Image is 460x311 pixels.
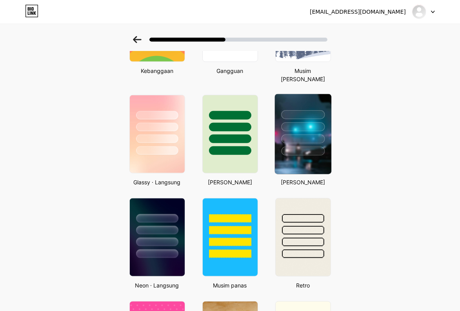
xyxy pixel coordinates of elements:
[141,67,173,74] font: Kebanggaan
[275,94,331,174] img: rainy_night.jpg
[135,282,179,289] font: Neon · Langsung
[217,67,244,74] font: Gangguan
[296,282,310,289] font: Retro
[134,179,181,186] font: Glassy · Langsung
[281,67,325,82] font: Musim [PERSON_NAME]
[281,179,325,186] font: [PERSON_NAME]
[208,179,252,186] font: [PERSON_NAME]
[310,9,406,15] font: [EMAIL_ADDRESS][DOMAIN_NAME]
[412,4,427,19] img: Versi yang lebih baru Be
[213,282,247,289] font: Musim panas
